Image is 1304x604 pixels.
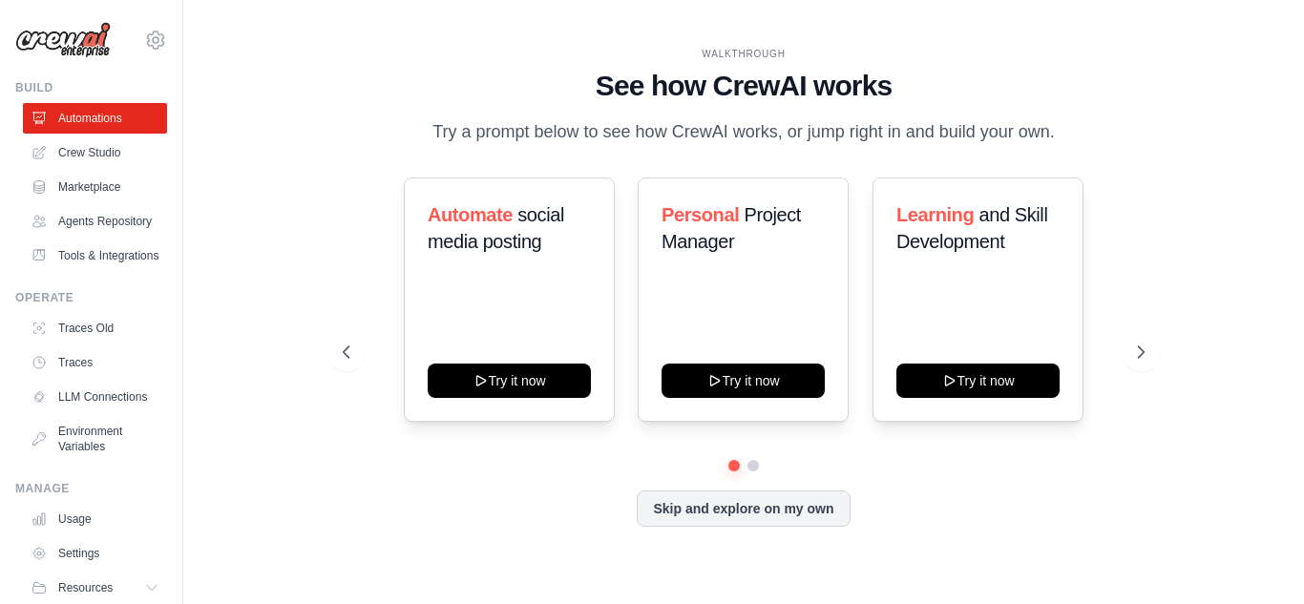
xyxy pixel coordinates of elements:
a: Automations [23,103,167,134]
a: Environment Variables [23,416,167,462]
a: LLM Connections [23,382,167,412]
span: Resources [58,580,113,595]
span: Personal [662,204,739,225]
a: Agents Repository [23,206,167,237]
span: Project Manager [662,204,801,252]
span: Learning [896,204,974,225]
a: Tools & Integrations [23,240,167,271]
h1: See how CrewAI works [343,69,1145,103]
a: Settings [23,538,167,569]
div: WALKTHROUGH [343,47,1145,61]
div: Build [15,80,167,95]
img: Logo [15,22,111,58]
a: Usage [23,504,167,534]
span: social media posting [428,204,564,252]
div: Manage [15,481,167,496]
button: Try it now [896,364,1060,398]
button: Try it now [428,364,591,398]
a: Crew Studio [23,137,167,168]
button: Try it now [662,364,825,398]
button: Resources [23,573,167,603]
span: and Skill Development [896,204,1047,252]
a: Traces Old [23,313,167,344]
a: Traces [23,347,167,378]
button: Skip and explore on my own [637,490,850,527]
a: Marketplace [23,172,167,202]
p: Try a prompt below to see how CrewAI works, or jump right in and build your own. [423,118,1064,146]
span: Automate [428,204,513,225]
iframe: Chat Widget [1209,512,1304,604]
div: Operate [15,290,167,305]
